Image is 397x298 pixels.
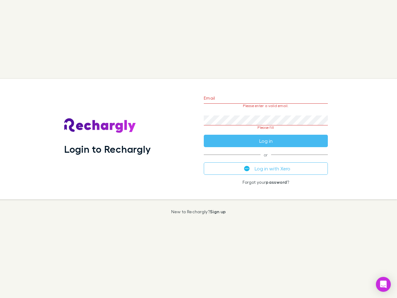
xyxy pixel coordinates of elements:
button: Log in with Xero [204,162,328,175]
p: Please enter a valid email. [204,104,328,108]
img: Xero's logo [244,166,250,171]
p: Forgot your ? [204,180,328,185]
a: Sign up [210,209,226,214]
button: Log in [204,135,328,147]
span: or [204,155,328,155]
img: Rechargly's Logo [64,118,136,133]
p: Please fill [204,125,328,130]
div: Open Intercom Messenger [376,277,391,292]
h1: Login to Rechargly [64,143,151,155]
a: password [266,179,287,185]
p: New to Rechargly? [171,209,226,214]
